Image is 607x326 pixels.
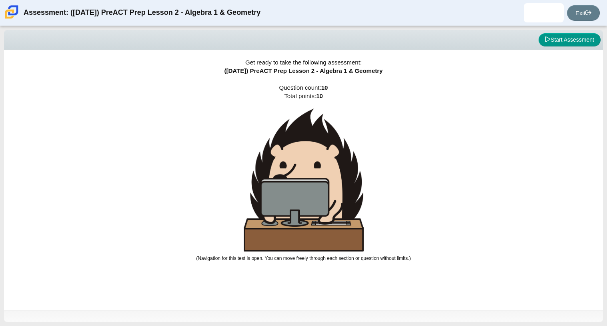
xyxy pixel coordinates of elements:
[321,84,328,91] b: 10
[244,109,364,252] img: hedgehog-behind-computer-large.png
[245,59,362,66] span: Get ready to take the following assessment:
[539,33,601,47] button: Start Assessment
[3,15,20,22] a: Carmen School of Science & Technology
[196,84,411,261] span: Question count: Total points:
[316,93,323,99] b: 10
[567,5,600,21] a: Exit
[196,256,411,261] small: (Navigation for this test is open. You can move freely through each section or question without l...
[3,4,20,20] img: Carmen School of Science & Technology
[537,6,550,19] img: ana.maximomartinez.eiqnSO
[224,67,383,74] span: ([DATE]) PreACT Prep Lesson 2 - Algebra 1 & Geometry
[24,3,260,22] div: Assessment: ([DATE]) PreACT Prep Lesson 2 - Algebra 1 & Geometry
